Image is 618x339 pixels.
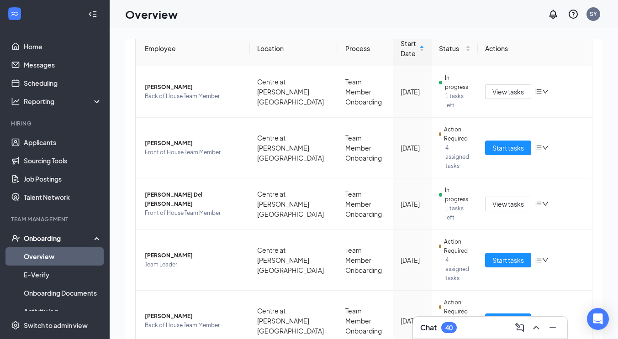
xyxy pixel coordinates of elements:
[445,73,470,92] span: In progress
[11,97,20,106] svg: Analysis
[24,56,102,74] a: Messages
[401,38,417,58] span: Start Date
[338,66,393,118] td: Team Member Onboarding
[24,133,102,151] a: Applicants
[548,9,559,20] svg: Notifications
[338,230,393,291] td: Team Member Onboarding
[338,118,393,178] td: Team Member Onboarding
[24,302,102,320] a: Activity log
[445,186,470,204] span: In progress
[485,141,531,155] button: Start tasks
[24,97,102,106] div: Reporting
[401,255,424,265] div: [DATE]
[24,170,102,188] a: Job Postings
[11,234,20,243] svg: UserCheck
[24,266,102,284] a: E-Verify
[492,143,524,153] span: Start tasks
[145,209,243,218] span: Front of House Team Member
[542,145,549,151] span: down
[401,199,424,209] div: [DATE]
[492,316,524,326] span: Start tasks
[250,31,338,66] th: Location
[401,143,424,153] div: [DATE]
[24,37,102,56] a: Home
[587,308,609,330] div: Open Intercom Messenger
[542,257,549,263] span: down
[444,298,471,316] span: Action Required
[11,120,100,127] div: Hiring
[401,87,424,97] div: [DATE]
[444,125,471,143] span: Action Required
[145,321,243,330] span: Back of House Team Member
[250,118,338,178] td: Centre at [PERSON_NAME][GEOGRAPHIC_DATA]
[250,178,338,230] td: Centre at [PERSON_NAME][GEOGRAPHIC_DATA]
[445,92,471,110] span: 1 tasks left
[145,190,243,209] span: [PERSON_NAME] Del [PERSON_NAME]
[24,74,102,92] a: Scheduling
[145,148,243,157] span: Front of House Team Member
[11,321,20,330] svg: Settings
[24,284,102,302] a: Onboarding Documents
[492,255,524,265] span: Start tasks
[145,260,243,269] span: Team Leader
[10,9,19,18] svg: WorkstreamLogo
[492,87,524,97] span: View tasks
[568,9,579,20] svg: QuestionInfo
[145,251,243,260] span: [PERSON_NAME]
[545,320,560,335] button: Minimize
[535,144,542,151] span: bars
[125,6,178,22] h1: Overview
[24,151,102,170] a: Sourcing Tools
[535,200,542,208] span: bars
[439,43,464,53] span: Status
[11,215,100,223] div: Team Management
[485,197,531,211] button: View tasks
[420,323,437,333] h3: Chat
[535,88,542,95] span: bars
[485,84,531,99] button: View tasks
[145,312,243,321] span: [PERSON_NAME]
[136,31,250,66] th: Employee
[145,139,243,148] span: [PERSON_NAME]
[24,234,94,243] div: Onboarding
[445,204,471,222] span: 1 tasks left
[250,66,338,118] td: Centre at [PERSON_NAME][GEOGRAPHIC_DATA]
[590,10,597,18] div: SY
[542,89,549,95] span: down
[338,31,393,66] th: Process
[492,199,524,209] span: View tasks
[547,322,558,333] svg: Minimize
[485,313,531,328] button: Start tasks
[445,324,453,332] div: 40
[531,322,542,333] svg: ChevronUp
[514,322,525,333] svg: ComposeMessage
[24,321,88,330] div: Switch to admin view
[445,256,471,283] span: 4 assigned tasks
[338,178,393,230] td: Team Member Onboarding
[535,256,542,264] span: bars
[444,237,471,256] span: Action Required
[250,230,338,291] td: Centre at [PERSON_NAME][GEOGRAPHIC_DATA]
[512,320,527,335] button: ComposeMessage
[24,247,102,266] a: Overview
[529,320,544,335] button: ChevronUp
[485,253,531,267] button: Start tasks
[401,316,424,326] div: [DATE]
[24,188,102,206] a: Talent Network
[432,31,478,66] th: Status
[145,92,243,101] span: Back of House Team Member
[88,10,97,19] svg: Collapse
[145,83,243,92] span: [PERSON_NAME]
[478,31,592,66] th: Actions
[542,201,549,207] span: down
[445,143,471,171] span: 4 assigned tasks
